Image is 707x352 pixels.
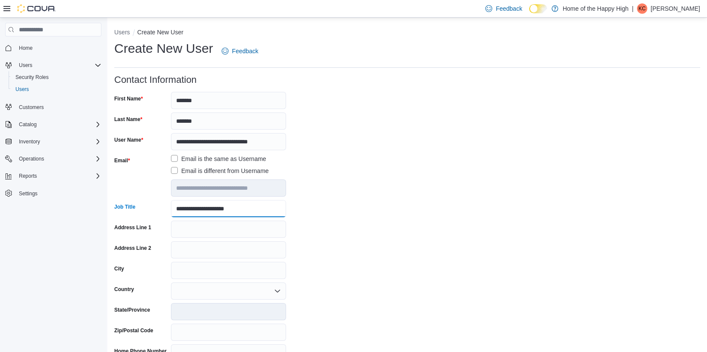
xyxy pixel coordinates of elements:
p: Home of the Happy High [563,3,628,14]
label: Country [114,286,134,293]
span: Reports [15,171,101,181]
label: Address Line 1 [114,224,151,231]
nav: An example of EuiBreadcrumbs [114,28,700,38]
span: Security Roles [12,72,101,82]
span: Reports [19,173,37,179]
a: Users [12,84,32,94]
button: Inventory [15,137,43,147]
label: Job Title [114,203,135,210]
span: Users [15,60,101,70]
h3: Contact Information [114,75,197,85]
label: Address Line 2 [114,245,151,252]
span: Users [12,84,101,94]
span: Security Roles [15,74,49,81]
span: Home [19,45,33,52]
h1: Create New User [114,40,213,57]
img: Cova [17,4,56,13]
label: State/Province [114,306,150,313]
span: Catalog [19,121,37,128]
span: Operations [19,155,44,162]
a: Home [15,43,36,53]
span: Operations [15,154,101,164]
span: Feedback [232,47,258,55]
span: Customers [15,101,101,112]
button: Reports [2,170,105,182]
label: Last Name [114,116,142,123]
label: First Name [114,95,143,102]
label: Email is different from Username [171,166,269,176]
span: Home [15,42,101,53]
input: Dark Mode [529,4,547,13]
button: Catalog [15,119,40,130]
a: Settings [15,188,41,199]
p: [PERSON_NAME] [651,3,700,14]
span: Settings [15,188,101,199]
button: Create New User [137,29,183,36]
span: KC [639,3,646,14]
button: Home [2,42,105,54]
button: Users [114,29,130,36]
button: Security Roles [9,71,105,83]
button: Users [9,83,105,95]
button: Users [2,59,105,71]
button: Operations [15,154,48,164]
span: Catalog [15,119,101,130]
button: Reports [15,171,40,181]
span: Customers [19,104,44,111]
span: Feedback [496,4,522,13]
span: Inventory [19,138,40,145]
button: Settings [2,187,105,200]
span: Users [19,62,32,69]
a: Security Roles [12,72,52,82]
label: Email is the same as Username [171,154,266,164]
nav: Complex example [5,38,101,222]
span: Dark Mode [529,13,530,14]
a: Feedback [218,42,262,60]
button: Open list of options [274,288,281,294]
span: Inventory [15,137,101,147]
p: | [632,3,634,14]
label: User Name [114,137,143,143]
label: Email [114,157,130,164]
button: Inventory [2,136,105,148]
button: Operations [2,153,105,165]
a: Customers [15,102,47,112]
button: Customers [2,100,105,113]
span: Settings [19,190,37,197]
label: City [114,265,124,272]
div: King Chan [637,3,647,14]
span: Users [15,86,29,93]
button: Catalog [2,118,105,130]
label: Zip/Postal Code [114,327,153,334]
button: Users [15,60,36,70]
